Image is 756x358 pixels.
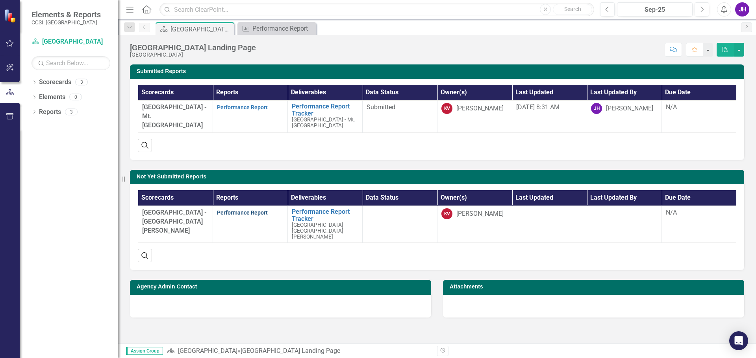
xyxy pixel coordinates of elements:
span: [GEOGRAPHIC_DATA] - [GEOGRAPHIC_DATA][PERSON_NAME] [292,222,346,240]
div: N/A [666,208,732,217]
div: JH [591,103,602,114]
div: [PERSON_NAME] [456,209,504,218]
a: Elements [39,93,65,102]
div: Sep-25 [620,5,690,15]
span: Assign Group [126,347,163,355]
h3: Submitted Reports [137,68,740,74]
span: [GEOGRAPHIC_DATA] - Mt. [GEOGRAPHIC_DATA] [142,103,207,129]
div: KV [441,208,452,219]
button: Sep-25 [617,2,693,17]
a: Performance Report [217,209,268,216]
div: [PERSON_NAME] [456,104,504,113]
div: [GEOGRAPHIC_DATA] Landing Page [170,24,232,34]
td: Double-Click to Edit Right Click for Context Menu [288,101,363,133]
span: [GEOGRAPHIC_DATA] - [GEOGRAPHIC_DATA][PERSON_NAME] [142,209,207,234]
button: Search [553,4,592,15]
div: Open Intercom Messenger [729,331,748,350]
img: ClearPoint Strategy [4,9,18,23]
h3: Agency Admin Contact [137,284,427,290]
div: 0 [69,94,82,101]
div: 3 [75,79,88,86]
a: [GEOGRAPHIC_DATA] [178,347,237,354]
h3: Attachments [450,284,740,290]
td: Double-Click to Edit [363,206,437,243]
a: Performance Report [239,24,314,33]
td: Double-Click to Edit [363,101,437,133]
a: Performance Report [217,104,268,110]
div: N/A [666,103,732,112]
span: [GEOGRAPHIC_DATA] - Mt. [GEOGRAPHIC_DATA] [292,116,355,129]
div: » [167,347,431,356]
button: JH [735,2,749,17]
a: Scorecards [39,78,71,87]
small: CCSI: [GEOGRAPHIC_DATA] [31,19,101,26]
a: Reports [39,108,61,117]
input: Search ClearPoint... [159,3,594,17]
a: Performance Report Tracker [292,103,358,117]
div: Performance Report [252,24,314,33]
div: [DATE] 8:31 AM [516,103,583,112]
a: [GEOGRAPHIC_DATA] [31,37,110,46]
div: [GEOGRAPHIC_DATA] Landing Page [130,43,256,52]
input: Search Below... [31,56,110,70]
div: [PERSON_NAME] [606,104,653,113]
span: Elements & Reports [31,10,101,19]
td: Double-Click to Edit Right Click for Context Menu [288,206,363,243]
div: KV [441,103,452,114]
span: Search [564,6,581,12]
span: Submitted [367,103,395,111]
h3: Not Yet Submitted Reports [137,174,740,180]
a: Performance Report Tracker [292,208,358,222]
div: 3 [65,108,78,115]
div: [GEOGRAPHIC_DATA] [130,52,256,58]
div: [GEOGRAPHIC_DATA] Landing Page [241,347,340,354]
